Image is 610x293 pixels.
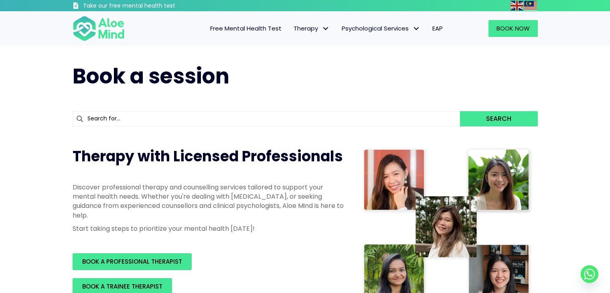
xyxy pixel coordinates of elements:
[210,24,282,33] span: Free Mental Health Test
[511,1,524,10] a: English
[342,24,420,33] span: Psychological Services
[460,111,537,126] button: Search
[73,183,345,220] p: Discover professional therapy and counselling services tailored to support your mental health nee...
[83,2,218,10] h3: Take our free mental health test
[488,20,538,37] a: Book Now
[73,253,192,270] a: BOOK A PROFESSIONAL THERAPIST
[411,23,422,35] span: Psychological Services: submenu
[432,24,443,33] span: EAP
[524,1,538,10] a: Malay
[135,20,449,37] nav: Menu
[82,257,182,266] span: BOOK A PROFESSIONAL THERAPIST
[73,224,345,233] p: Start taking steps to prioritize your mental health [DATE]!
[511,1,523,10] img: en
[73,61,229,91] span: Book a session
[73,2,218,11] a: Take our free mental health test
[426,20,449,37] a: EAP
[73,111,460,126] input: Search for...
[82,282,162,291] span: BOOK A TRAINEE THERAPIST
[204,20,288,37] a: Free Mental Health Test
[73,146,343,167] span: Therapy with Licensed Professionals
[497,24,530,33] span: Book Now
[294,24,330,33] span: Therapy
[320,23,332,35] span: Therapy: submenu
[524,1,537,10] img: ms
[288,20,336,37] a: TherapyTherapy: submenu
[73,15,125,42] img: Aloe mind Logo
[581,265,598,283] a: Whatsapp
[336,20,426,37] a: Psychological ServicesPsychological Services: submenu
